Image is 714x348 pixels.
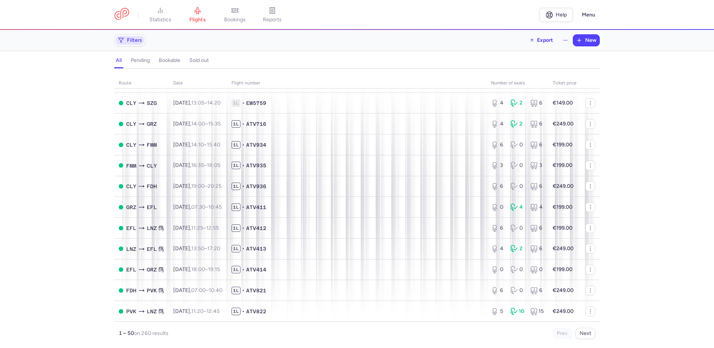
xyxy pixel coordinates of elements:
span: 1L [232,141,240,149]
div: 6 [530,99,544,107]
span: ATV936 [246,183,266,190]
span: – [191,183,221,189]
span: 1L [232,224,240,232]
div: 6 [491,141,505,149]
span: – [191,121,221,127]
div: 2 [510,245,524,252]
time: 15:40 [207,142,220,148]
time: 07:00 [191,287,206,293]
a: CitizenPlane red outlined logo [114,8,129,22]
button: Export [524,34,558,46]
div: 4 [510,203,524,211]
th: route [114,78,169,89]
span: • [242,99,245,107]
span: EFL [126,224,136,232]
span: ATV716 [246,120,266,128]
span: – [191,245,220,252]
strong: €199.00 [553,204,572,210]
span: • [242,120,245,128]
time: 14:00 [191,121,205,127]
time: 13:05 [191,100,204,106]
div: 2 [510,99,524,107]
span: • [242,183,245,190]
span: • [242,245,245,252]
span: 1L [232,120,240,128]
div: 0 [530,266,544,273]
span: ATV414 [246,266,266,273]
time: 20:25 [208,183,221,189]
h4: all [116,57,122,64]
time: 14:20 [207,100,221,106]
span: EFL [147,203,157,211]
span: PVK [147,286,157,295]
strong: €199.00 [553,266,572,273]
strong: €199.00 [553,225,572,231]
span: [DATE], [173,100,221,106]
time: 12:45 [207,308,220,314]
div: 0 [491,203,505,211]
div: 3 [530,162,544,169]
time: 18:00 [191,266,205,273]
div: 6 [530,141,544,149]
span: Help [556,12,567,18]
span: [DATE], [173,183,221,189]
span: EW5759 [246,99,266,107]
h4: pending [131,57,150,64]
a: bookings [216,7,254,23]
th: Flight number [227,78,487,89]
span: [DATE], [173,121,221,127]
span: GRZ [126,203,136,211]
span: [DATE], [173,266,220,273]
button: Next [575,328,595,339]
span: [DATE], [173,204,222,210]
div: 6 [530,224,544,232]
span: [DATE], [173,162,220,168]
div: 6 [530,287,544,294]
span: ATV412 [246,224,266,232]
span: CLY [126,141,136,149]
span: New [585,37,596,43]
strong: €249.00 [553,308,574,314]
button: Prev. [553,328,572,339]
span: flights [189,16,206,23]
span: ATV935 [246,162,266,169]
div: 6 [530,245,544,252]
span: GRZ [147,265,157,274]
strong: €249.00 [553,287,574,293]
time: 19:00 [191,183,205,189]
span: 1L [232,162,240,169]
span: – [191,162,220,168]
div: 6 [530,120,544,128]
strong: €249.00 [553,245,574,252]
time: 19:15 [208,266,220,273]
span: LNZ [126,245,136,253]
div: 0 [510,183,524,190]
span: [DATE], [173,287,223,293]
span: 1L [232,99,240,107]
div: 0 [510,266,524,273]
div: 0 [510,287,524,294]
span: FDH [147,182,157,190]
button: New [573,35,599,46]
span: FDH [126,286,136,295]
div: 0 [510,141,524,149]
strong: €149.00 [553,100,573,106]
time: 07:30 [191,204,205,210]
strong: €199.00 [553,142,572,148]
div: 15 [530,308,544,315]
time: 13:50 [191,245,204,252]
span: SZG [147,99,157,107]
div: 4 [491,245,505,252]
button: Filters [115,35,145,46]
th: Ticket price [548,78,581,89]
span: bookings [224,16,246,23]
div: 4 [491,99,505,107]
time: 18:05 [207,162,220,168]
time: 14:10 [191,142,204,148]
span: • [242,266,245,273]
span: 1L [232,203,240,211]
span: ATV822 [246,308,266,315]
strong: €249.00 [553,121,574,127]
time: 12:55 [206,225,219,231]
a: reports [254,7,291,23]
